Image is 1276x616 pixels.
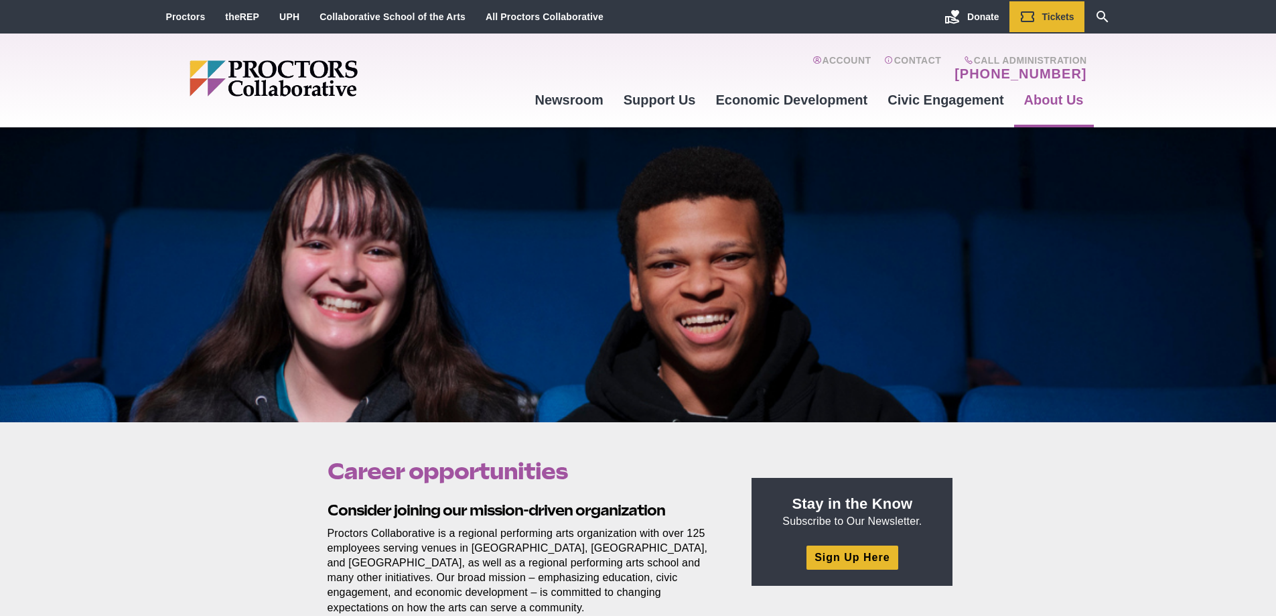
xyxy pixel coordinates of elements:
a: Newsroom [524,82,613,118]
p: Proctors Collaborative is a regional performing arts organization with over 125 employees serving... [328,526,721,615]
a: Sign Up Here [806,546,898,569]
a: Donate [934,1,1009,32]
a: Contact [884,55,941,82]
a: Search [1084,1,1121,32]
a: theREP [225,11,259,22]
a: All Proctors Collaborative [486,11,604,22]
span: Call Administration [950,55,1086,66]
a: Collaborative School of the Arts [320,11,466,22]
a: Proctors [166,11,206,22]
a: UPH [279,11,299,22]
a: Civic Engagement [877,82,1013,118]
a: [PHONE_NUMBER] [954,66,1086,82]
a: Economic Development [706,82,878,118]
a: About Us [1014,82,1094,118]
span: Tickets [1042,11,1074,22]
p: Subscribe to Our Newsletter. [768,494,936,529]
strong: Stay in the Know [792,495,913,512]
a: Tickets [1009,1,1084,32]
h1: Career opportunities [328,458,721,484]
a: Support Us [614,82,706,118]
img: Proctors logo [190,60,461,97]
span: Donate [967,11,999,22]
strong: Consider joining our mission-driven organization [328,501,665,519]
a: Account [812,55,871,82]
